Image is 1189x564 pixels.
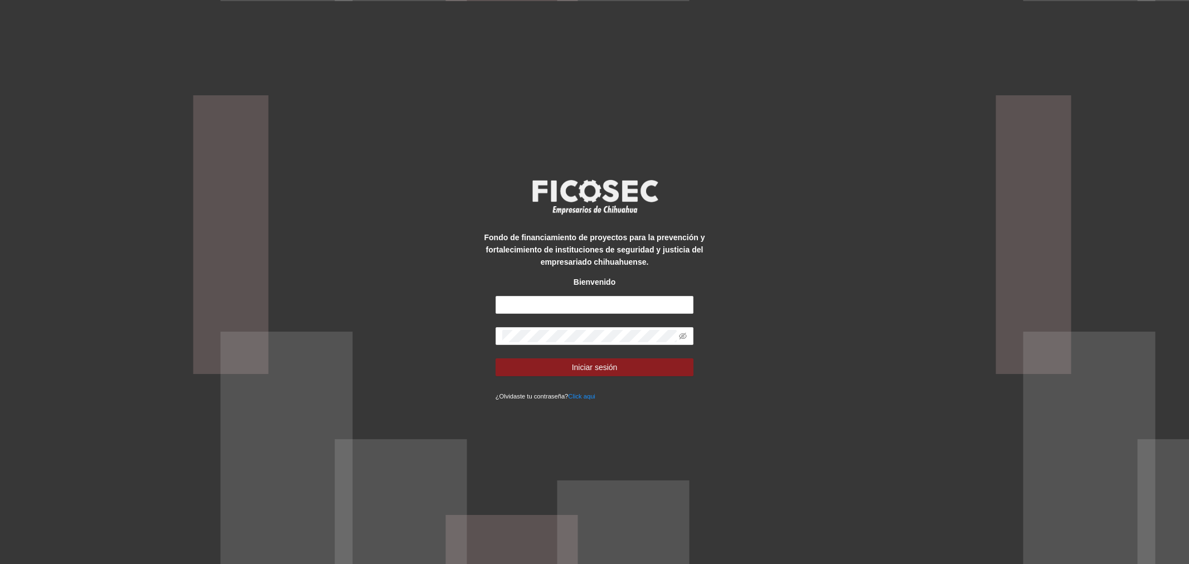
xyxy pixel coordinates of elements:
[496,393,595,400] small: ¿Olvidaste tu contraseña?
[525,176,664,217] img: logo
[568,393,595,400] a: Click aqui
[496,358,694,376] button: Iniciar sesión
[484,233,705,266] strong: Fondo de financiamiento de proyectos para la prevención y fortalecimiento de instituciones de seg...
[574,278,615,286] strong: Bienvenido
[679,332,687,340] span: eye-invisible
[572,361,618,373] span: Iniciar sesión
